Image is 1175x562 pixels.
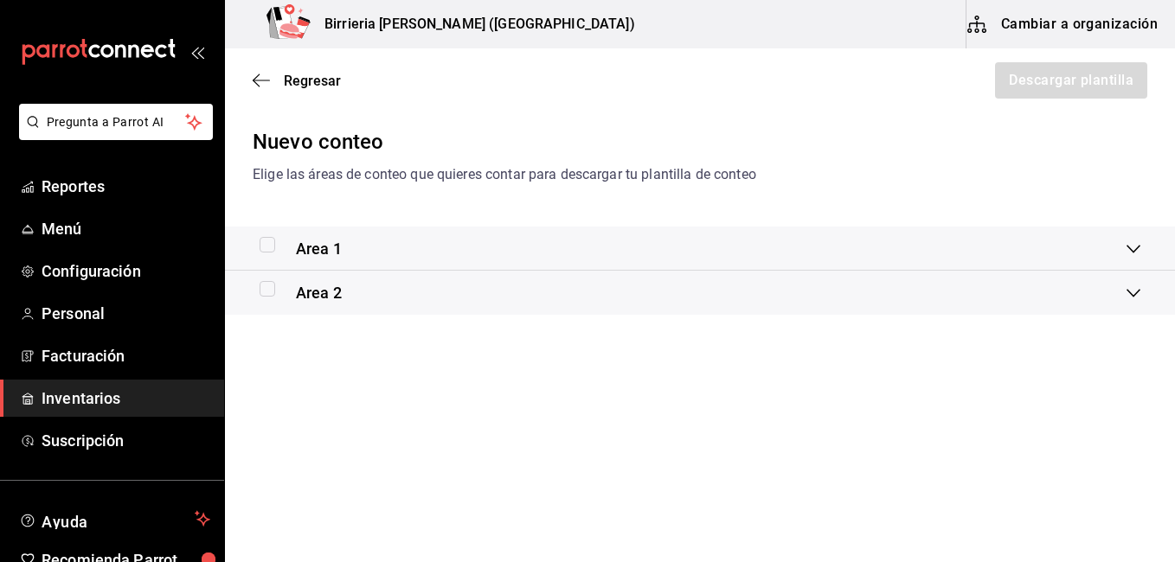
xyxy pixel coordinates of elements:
span: Facturación [42,344,210,367]
span: Inventarios [42,386,210,410]
button: Regresar [253,73,341,89]
h3: Birrieria [PERSON_NAME] ([GEOGRAPHIC_DATA]) [311,14,635,35]
span: Configuración [42,259,210,283]
span: Regresar [284,73,341,89]
span: Reportes [42,175,210,198]
div: Area 2 [225,271,1175,315]
span: Pregunta a Parrot AI [47,113,186,131]
span: Area 2 [296,281,342,304]
a: Pregunta a Parrot AI [12,125,213,144]
span: Personal [42,302,210,325]
button: open_drawer_menu [190,45,204,59]
button: Pregunta a Parrot AI [19,104,213,140]
span: Suscripción [42,429,210,452]
div: Nuevo conteo [253,126,1147,157]
span: Area 1 [296,237,342,260]
div: Area 1 [225,227,1175,271]
div: Elige las áreas de conteo que quieres contar para descargar tu plantilla de conteo [253,164,1147,185]
span: Menú [42,217,210,240]
span: Ayuda [42,508,188,529]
